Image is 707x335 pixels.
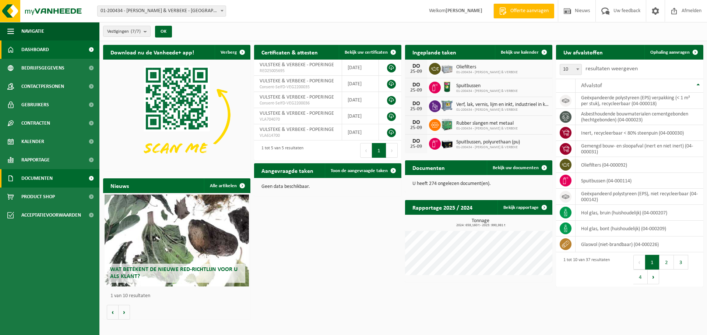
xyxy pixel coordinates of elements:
img: PB-LB-0680-HPE-BK-11 [441,137,453,149]
span: 01-200434 - VULSTEKE & VERBEKE - POPERINGE [97,6,226,17]
span: 01-200434 - VULSTEKE & VERBEKE - POPERINGE [98,6,226,16]
a: Offerte aanvragen [493,4,554,18]
a: Toon de aangevraagde taken [325,163,401,178]
button: Vorige [107,305,119,320]
button: Vestigingen(7/7) [103,26,151,37]
span: RED25005695 [260,68,336,74]
span: Contracten [21,114,50,132]
p: Geen data beschikbaar. [261,184,394,189]
span: VLA614700 [260,133,336,139]
button: 1 [645,255,659,270]
a: Alle artikelen [204,178,250,193]
div: 25-09 [409,144,423,149]
div: 25-09 [409,125,423,131]
td: inert, recycleerbaar < 80% steenpuin (04-000030) [576,125,703,141]
p: U heeft 274 ongelezen document(en). [412,181,545,186]
h3: Tonnage [409,218,552,227]
count: (7/7) [131,29,141,34]
button: 3 [674,255,688,270]
img: PB-LB-0680-HPE-GY-11 [441,62,453,74]
a: Bekijk uw certificaten [339,45,401,60]
td: [DATE] [342,108,379,124]
h2: Download nu de Vanheede+ app! [103,45,201,59]
div: DO [409,101,423,107]
a: Ophaling aanvragen [644,45,703,60]
span: Consent-SelfD-VEG2200036 [260,100,336,106]
td: spuitbussen (04-000114) [576,173,703,189]
span: Rubber slangen met metaal [456,121,518,126]
button: Previous [360,143,372,158]
span: 2024: 659,160 t - 2025: 990,981 t [409,224,552,227]
span: Bekijk uw kalender [501,50,539,55]
td: [DATE] [342,76,379,92]
span: Wat betekent de nieuwe RED-richtlijn voor u als klant? [110,267,238,279]
span: Ophaling aanvragen [650,50,690,55]
span: VULSTEKE & VERBEKE - POPERINGE [260,127,334,132]
h2: Documenten [405,160,452,175]
span: 01-200434 - [PERSON_NAME] & VERBEKE [456,89,518,93]
span: VULSTEKE & VERBEKE - POPERINGE [260,95,334,100]
span: Spuitbussen [456,83,518,89]
img: PB-OT-0200-MET-00-03 [441,81,453,93]
span: Bekijk uw certificaten [345,50,388,55]
div: DO [409,138,423,144]
div: 1 tot 10 van 37 resultaten [560,254,610,285]
td: hol glas, bont (huishoudelijk) (04-000209) [576,221,703,236]
td: asbesthoudende bouwmaterialen cementgebonden (hechtgebonden) (04-000023) [576,109,703,125]
td: [DATE] [342,92,379,108]
span: Verf, lak, vernis, lijm en inkt, industrieel in kleinverpakking [456,102,549,108]
span: Bedrijfsgegevens [21,59,64,77]
div: DO [409,120,423,125]
span: Offerte aanvragen [509,7,551,15]
h2: Uw afvalstoffen [556,45,610,59]
div: 1 tot 5 van 5 resultaten [258,142,303,158]
td: geëxpandeerd polystyreen (EPS), niet recycleerbaar (04-000142) [576,189,703,205]
img: Download de VHEPlus App [103,60,250,170]
h2: Nieuws [103,178,136,193]
a: Wat betekent de nieuwe RED-richtlijn voor u als klant? [105,195,249,286]
span: 10 [560,64,581,75]
span: Consent-SelfD-VEG2200035 [260,84,336,90]
span: 10 [560,64,582,75]
span: Kalender [21,132,44,151]
button: Volgende [119,305,130,320]
p: 1 van 10 resultaten [110,293,247,299]
h2: Certificaten & attesten [254,45,325,59]
button: Next [648,270,659,284]
div: 25-09 [409,107,423,112]
span: Oliefilters [456,64,518,70]
td: [DATE] [342,60,379,76]
span: Dashboard [21,40,49,59]
span: VLA704070 [260,117,336,122]
td: gemengd bouw- en sloopafval (inert en niet inert) (04-000031) [576,141,703,157]
td: geëxpandeerde polystyreen (EPS) verpakking (< 1 m² per stuk), recycleerbaar (04-000018) [576,93,703,109]
span: Afvalstof [581,83,602,89]
span: 01-200434 - [PERSON_NAME] & VERBEKE [456,70,518,75]
button: 2 [659,255,674,270]
td: glaswol (niet-brandbaar) (04-000226) [576,236,703,252]
span: 01-200434 - [PERSON_NAME] & VERBEKE [456,108,549,112]
span: Documenten [21,169,53,188]
td: [DATE] [342,124,379,140]
span: Navigatie [21,22,44,40]
div: 25-09 [409,88,423,93]
div: 25-09 [409,69,423,74]
a: Bekijk uw kalender [495,45,552,60]
span: Product Shop [21,188,55,206]
td: hol glas, bruin (huishoudelijk) (04-000207) [576,205,703,221]
button: 4 [633,270,648,284]
span: VULSTEKE & VERBEKE - POPERINGE [260,62,334,68]
td: oliefilters (04-000092) [576,157,703,173]
span: Gebruikers [21,96,49,114]
span: Spuitbussen, polyurethaan (pu) [456,139,520,145]
a: Bekijk rapportage [497,200,552,215]
button: OK [155,26,172,38]
span: Toon de aangevraagde taken [331,168,388,173]
span: Acceptatievoorwaarden [21,206,81,224]
span: Verberg [221,50,237,55]
div: DO [409,63,423,69]
div: DO [409,82,423,88]
span: VULSTEKE & VERBEKE - POPERINGE [260,111,334,116]
button: Previous [633,255,645,270]
button: Next [386,143,398,158]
